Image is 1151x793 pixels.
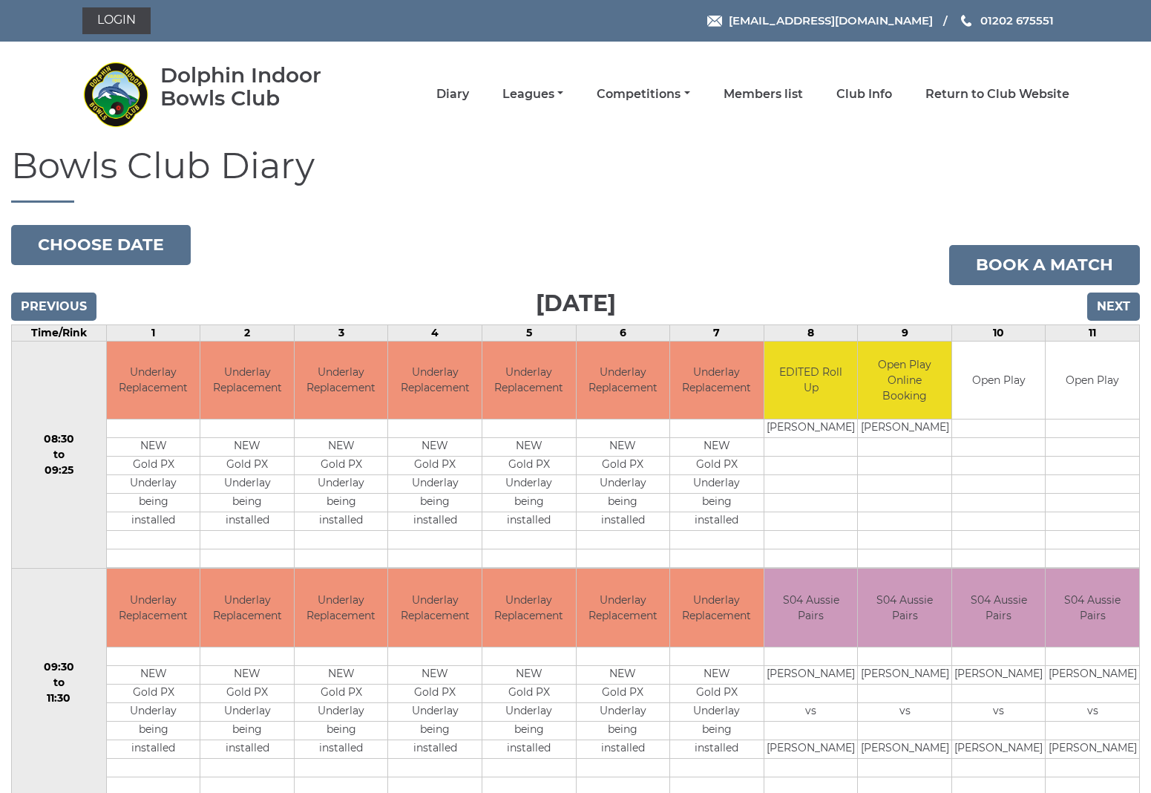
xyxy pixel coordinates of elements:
[107,342,200,420] td: Underlay Replacement
[764,324,858,341] td: 8
[577,438,670,457] td: NEW
[295,721,388,740] td: being
[12,324,107,341] td: Time/Rink
[200,342,294,420] td: Underlay Replacement
[577,494,670,512] td: being
[200,665,294,684] td: NEW
[858,324,952,341] td: 9
[952,665,1046,684] td: [PERSON_NAME]
[482,684,576,702] td: Gold PX
[388,324,482,341] td: 4
[1046,702,1139,721] td: vs
[670,512,764,531] td: installed
[482,721,576,740] td: being
[858,420,951,438] td: [PERSON_NAME]
[200,475,294,494] td: Underlay
[436,86,469,102] a: Diary
[200,438,294,457] td: NEW
[388,457,482,475] td: Gold PX
[11,293,96,321] input: Previous
[577,740,670,758] td: installed
[388,342,482,420] td: Underlay Replacement
[597,86,689,102] a: Competitions
[858,740,951,758] td: [PERSON_NAME]
[482,665,576,684] td: NEW
[577,457,670,475] td: Gold PX
[577,702,670,721] td: Underlay
[295,684,388,702] td: Gold PX
[107,438,200,457] td: NEW
[200,494,294,512] td: being
[1087,293,1140,321] input: Next
[858,569,951,647] td: S04 Aussie Pairs
[858,665,951,684] td: [PERSON_NAME]
[482,702,576,721] td: Underlay
[107,569,200,647] td: Underlay Replacement
[764,702,858,721] td: vs
[107,740,200,758] td: installed
[482,494,576,512] td: being
[764,342,858,420] td: EDITED Roll Up
[951,324,1046,341] td: 10
[577,721,670,740] td: being
[949,245,1140,285] a: Book a match
[707,16,722,27] img: Email
[12,341,107,569] td: 08:30 to 09:25
[295,457,388,475] td: Gold PX
[482,324,577,341] td: 5
[1046,740,1139,758] td: [PERSON_NAME]
[482,475,576,494] td: Underlay
[388,684,482,702] td: Gold PX
[107,475,200,494] td: Underlay
[388,740,482,758] td: installed
[107,721,200,740] td: being
[1046,324,1140,341] td: 11
[502,86,563,102] a: Leagues
[295,512,388,531] td: installed
[482,569,576,647] td: Underlay Replacement
[200,512,294,531] td: installed
[200,457,294,475] td: Gold PX
[707,12,933,29] a: Email [EMAIL_ADDRESS][DOMAIN_NAME]
[952,342,1046,420] td: Open Play
[577,684,670,702] td: Gold PX
[577,512,670,531] td: installed
[82,7,151,34] a: Login
[670,342,764,420] td: Underlay Replacement
[11,225,191,265] button: Choose date
[82,61,149,128] img: Dolphin Indoor Bowls Club
[670,438,764,457] td: NEW
[952,569,1046,647] td: S04 Aussie Pairs
[482,438,576,457] td: NEW
[388,512,482,531] td: installed
[670,457,764,475] td: Gold PX
[729,13,933,27] span: [EMAIL_ADDRESS][DOMAIN_NAME]
[200,702,294,721] td: Underlay
[107,665,200,684] td: NEW
[388,665,482,684] td: NEW
[858,702,951,721] td: vs
[1046,665,1139,684] td: [PERSON_NAME]
[295,702,388,721] td: Underlay
[388,438,482,457] td: NEW
[295,342,388,420] td: Underlay Replacement
[764,420,858,438] td: [PERSON_NAME]
[200,324,295,341] td: 2
[576,324,670,341] td: 6
[577,665,670,684] td: NEW
[577,475,670,494] td: Underlay
[388,702,482,721] td: Underlay
[925,86,1069,102] a: Return to Club Website
[107,457,200,475] td: Gold PX
[295,665,388,684] td: NEW
[482,457,576,475] td: Gold PX
[961,15,971,27] img: Phone us
[670,665,764,684] td: NEW
[952,740,1046,758] td: [PERSON_NAME]
[295,494,388,512] td: being
[670,494,764,512] td: being
[388,494,482,512] td: being
[200,684,294,702] td: Gold PX
[670,475,764,494] td: Underlay
[764,569,858,647] td: S04 Aussie Pairs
